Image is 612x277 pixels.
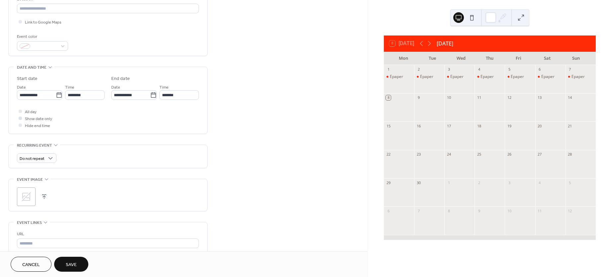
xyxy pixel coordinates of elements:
[17,75,38,82] div: Start date
[66,261,77,268] span: Save
[571,74,585,80] div: Epaper
[416,152,421,157] div: 23
[17,64,46,71] span: Date and time
[568,152,572,157] div: 28
[444,74,475,80] div: Epaper
[507,123,512,128] div: 19
[17,231,198,238] div: URL
[159,84,169,91] span: Time
[446,123,451,128] div: 17
[568,67,572,72] div: 7
[447,52,476,65] div: Wed
[420,74,433,80] div: Epaper
[418,52,447,65] div: Tue
[416,95,421,100] div: 9
[111,84,120,91] span: Date
[537,152,542,157] div: 27
[568,208,572,213] div: 12
[568,123,572,128] div: 21
[481,74,494,80] div: Epaper
[17,33,67,40] div: Event color
[476,52,504,65] div: Thu
[111,75,130,82] div: End date
[17,176,43,183] span: Event image
[386,67,391,72] div: 1
[537,67,542,72] div: 6
[507,180,512,185] div: 3
[507,67,512,72] div: 5
[505,74,535,80] div: Epaper
[446,95,451,100] div: 10
[25,122,50,129] span: Hide end time
[446,208,451,213] div: 8
[562,52,590,65] div: Sun
[535,74,566,80] div: Epaper
[11,257,51,272] button: Cancel
[511,74,524,80] div: Epaper
[384,74,414,80] div: Epaper
[65,84,74,91] span: Time
[25,108,37,115] span: All day
[416,123,421,128] div: 16
[25,115,52,122] span: Show date only
[537,123,542,128] div: 20
[437,39,453,47] div: [DATE]
[566,74,596,80] div: Epaper
[386,95,391,100] div: 8
[446,180,451,185] div: 1
[446,67,451,72] div: 3
[541,74,555,80] div: Epaper
[386,123,391,128] div: 15
[17,84,26,91] span: Date
[568,95,572,100] div: 14
[25,19,61,26] span: Link to Google Maps
[17,219,42,226] span: Event links
[386,180,391,185] div: 29
[416,208,421,213] div: 7
[389,52,418,65] div: Mon
[416,180,421,185] div: 30
[477,180,481,185] div: 2
[450,74,464,80] div: Epaper
[386,208,391,213] div: 6
[386,152,391,157] div: 22
[416,67,421,72] div: 2
[533,52,562,65] div: Sat
[22,261,40,268] span: Cancel
[477,67,481,72] div: 4
[477,95,481,100] div: 11
[54,257,88,272] button: Save
[477,123,481,128] div: 18
[507,208,512,213] div: 10
[537,95,542,100] div: 13
[446,152,451,157] div: 24
[507,152,512,157] div: 26
[17,142,52,149] span: Recurring event
[537,208,542,213] div: 11
[414,74,444,80] div: Epaper
[475,74,505,80] div: Epaper
[568,180,572,185] div: 5
[477,152,481,157] div: 25
[537,180,542,185] div: 4
[17,187,36,206] div: ;
[20,155,44,163] span: Do not repeat
[507,95,512,100] div: 12
[477,208,481,213] div: 9
[390,74,403,80] div: Epaper
[504,52,533,65] div: Fri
